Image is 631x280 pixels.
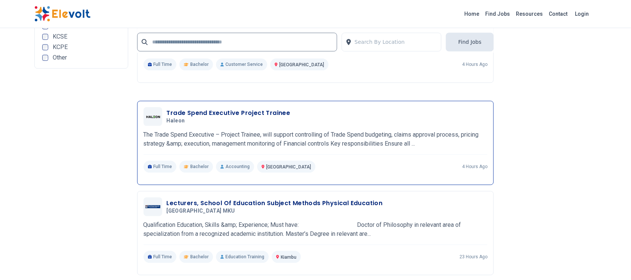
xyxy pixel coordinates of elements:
[216,161,254,173] p: Accounting
[216,251,269,263] p: Education Training
[513,8,546,20] a: Resources
[462,61,487,67] p: 4 hours ago
[462,164,487,170] p: 4 hours ago
[53,55,67,61] span: Other
[145,115,160,118] img: Haleon
[459,254,487,260] p: 23 hours ago
[446,33,494,51] button: Find Jobs
[167,109,290,118] h3: Trade Spend Executive Project Trainee
[167,208,235,214] span: [GEOGRAPHIC_DATA] MKU
[216,58,267,70] p: Customer Service
[144,130,488,148] p: The Trade Spend Executive – Project Trainee, will support controlling of Trade Spend budgeting, c...
[144,220,488,238] p: Qualification Education, Skills &amp; Experience; Must have: Doctor of Philosophy in relevant are...
[190,164,209,170] span: Bachelor
[462,8,483,20] a: Home
[190,61,209,67] span: Bachelor
[594,244,631,280] iframe: Chat Widget
[53,23,80,29] span: Certificate
[144,107,488,173] a: HaleonTrade Spend Executive Project TraineeHaleonThe Trade Spend Executive – Project Trainee, wil...
[266,164,311,170] span: [GEOGRAPHIC_DATA]
[144,58,177,70] p: Full Time
[144,251,177,263] p: Full Time
[571,6,594,21] a: Login
[145,205,160,208] img: Mount Kenya University MKU
[281,255,296,260] span: Kiambu
[483,8,513,20] a: Find Jobs
[53,34,67,40] span: KCSE
[42,44,48,50] input: KCPE
[279,62,324,67] span: [GEOGRAPHIC_DATA]
[34,6,90,22] img: Elevolt
[144,161,177,173] p: Full Time
[167,118,185,124] span: Haleon
[546,8,571,20] a: Contact
[190,254,209,260] span: Bachelor
[42,55,48,61] input: Other
[167,199,383,208] h3: Lecturers, School Of Education Subject Methods Physical Education
[144,197,488,263] a: Mount Kenya University MKULecturers, School Of Education Subject Methods Physical Education[GEOGR...
[53,44,68,50] span: KCPE
[42,34,48,40] input: KCSE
